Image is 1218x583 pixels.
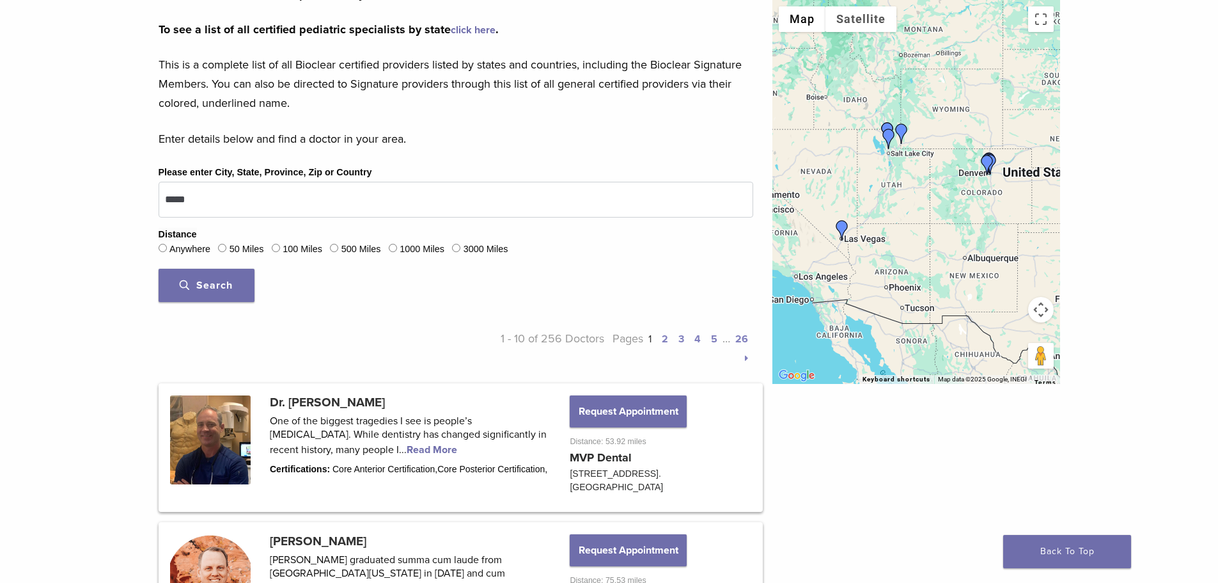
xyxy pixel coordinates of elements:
[159,269,254,302] button: Search
[735,333,748,346] a: 26
[694,333,701,346] a: 4
[648,333,652,346] a: 1
[722,331,730,346] span: …
[779,6,825,32] button: Show street map
[1028,6,1054,32] button: Toggle fullscreen view
[1003,535,1131,568] a: Back To Top
[662,333,668,346] a: 2
[159,166,372,180] label: Please enter City, State, Province, Zip or Country
[776,367,818,384] img: Google
[400,243,444,257] label: 1000 Miles
[980,154,1001,175] div: Dr. Rachel LePera
[283,243,322,257] label: 100 Miles
[230,243,264,257] label: 50 Miles
[977,155,997,175] div: Dr. Guy Grabiak
[825,6,896,32] button: Show satellite imagery
[863,375,930,384] button: Keyboard shortcuts
[341,243,381,257] label: 500 Miles
[456,329,605,367] p: 1 - 10 of 256 Doctors
[878,129,899,149] div: Dr. Jonathan Morgan
[980,153,1000,173] div: Dr. Sharon Dickerson
[979,152,999,173] div: Dr. Nicole Furuta
[877,122,898,143] div: Dr. Mark Harris
[570,534,686,566] button: Request Appointment
[570,395,686,427] button: Request Appointment
[604,329,753,367] p: Pages
[169,243,210,257] label: Anywhere
[832,220,852,241] div: Dr. Han-Tae Choi
[776,367,818,384] a: Open this area in Google Maps (opens a new window)
[180,279,233,292] span: Search
[678,333,684,346] a: 3
[1035,379,1056,387] a: Terms (opens in new tab)
[1028,297,1054,323] button: Map camera controls
[159,129,753,148] p: Enter details below and find a doctor in your area.
[464,243,508,257] label: 3000 Miles
[938,376,1027,383] span: Map data ©2025 Google, INEGI
[159,228,197,242] legend: Distance
[891,124,912,144] div: Dr. Jonathan Morgan
[451,24,496,36] a: click here
[159,22,499,36] strong: To see a list of all certified pediatric specialists by state .
[159,55,753,113] p: This is a complete list of all Bioclear certified providers listed by states and countries, inclu...
[711,333,717,346] a: 5
[978,154,998,174] div: Dr. H. Scott Stewart
[1028,343,1054,369] button: Drag Pegman onto the map to open Street View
